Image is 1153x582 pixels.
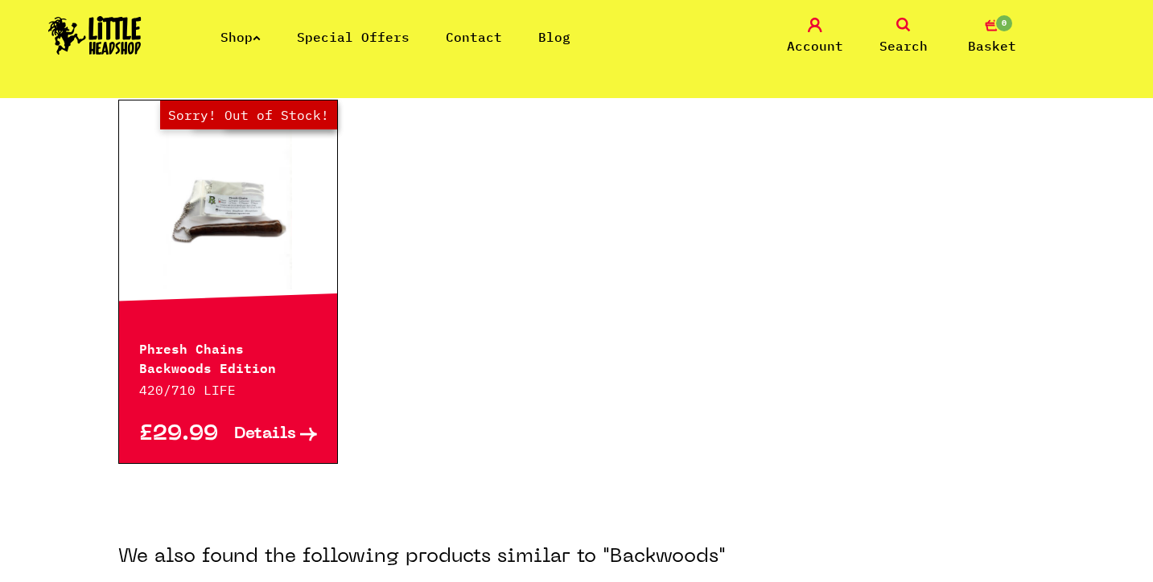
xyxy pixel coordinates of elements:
a: Contact [446,29,502,45]
span: Search [879,36,928,55]
span: Sorry! Out of Stock! [160,100,337,129]
p: 420/710 LIFE [139,380,318,400]
span: Details [234,426,296,443]
span: Account [787,36,843,55]
a: Shop [220,29,261,45]
a: Out of Stock Hurry! Low Stock Sorry! Out of Stock! [119,129,338,289]
a: Search [863,18,944,55]
a: 0 Basket [952,18,1032,55]
a: Details [228,426,317,443]
span: Basket [968,36,1016,55]
img: Little Head Shop Logo [48,16,142,55]
p: Phresh Chains Backwoods Edition [139,338,318,376]
span: 0 [994,14,1014,33]
h3: We also found the following products similar to "Backwoods" [118,544,726,570]
p: £29.99 [139,426,229,443]
a: Blog [538,29,570,45]
a: Special Offers [297,29,410,45]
